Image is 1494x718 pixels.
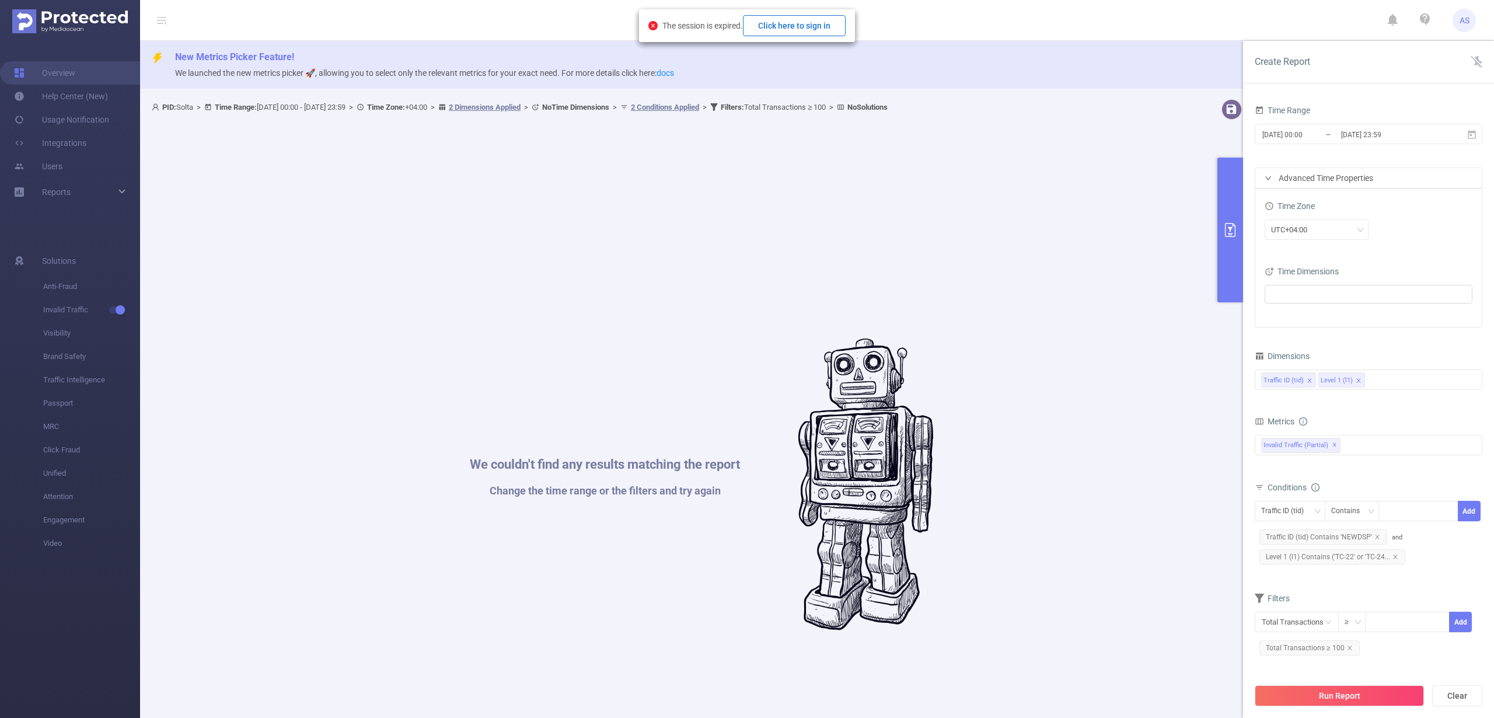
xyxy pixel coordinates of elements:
[1374,534,1380,540] i: icon: close
[826,103,837,111] span: >
[1261,438,1341,453] span: Invalid Traffic (partial)
[215,103,257,111] b: Time Range:
[657,68,674,78] a: docs
[1331,501,1368,521] div: Contains
[1259,529,1387,545] span: Traffic ID (tid) Contains 'NEWDSP'
[1255,534,1410,561] span: and
[1255,685,1424,706] button: Run Report
[1265,175,1272,182] i: icon: right
[14,131,86,155] a: Integrations
[1340,127,1434,142] input: End date
[1392,554,1398,560] i: icon: close
[43,298,140,322] span: Invalid Traffic
[14,108,109,131] a: Usage Notification
[631,103,699,111] u: 2 Conditions Applied
[449,103,521,111] u: 2 Dimensions Applied
[609,103,620,111] span: >
[1255,594,1290,603] span: Filters
[193,103,204,111] span: >
[1347,645,1353,651] i: icon: close
[43,485,140,508] span: Attention
[42,180,71,204] a: Reports
[1321,373,1353,388] div: Level 1 (l1)
[14,85,108,108] a: Help Center (New)
[175,68,674,78] span: We launched the new metrics picker 🚀, allowing you to select only the relevant metrics for your e...
[152,103,162,111] i: icon: user
[1263,373,1304,388] div: Traffic ID (tid)
[345,103,357,111] span: >
[1271,220,1315,239] div: UTC+04:00
[542,103,609,111] b: No Time Dimensions
[1307,378,1313,385] i: icon: close
[1268,287,1270,301] input: filter select
[521,103,532,111] span: >
[43,532,140,555] span: Video
[1345,612,1357,632] div: ≥
[1332,438,1337,452] span: ✕
[1255,351,1310,361] span: Dimensions
[43,392,140,415] span: Passport
[1357,226,1364,235] i: icon: down
[1265,267,1339,276] span: Time Dimensions
[798,339,933,630] img: #
[43,508,140,532] span: Engagement
[1265,201,1315,211] span: Time Zone
[1355,619,1362,627] i: icon: down
[1261,372,1316,388] li: Traffic ID (tid)
[367,103,405,111] b: Time Zone:
[43,438,140,462] span: Click Fraud
[162,103,176,111] b: PID:
[743,15,846,36] button: Click here to sign in
[1255,56,1310,67] span: Create Report
[152,103,888,111] span: Solta [DATE] 00:00 - [DATE] 23:59 +04:00
[1259,549,1405,564] span: Level 1 (l1) Contains ('TC-22' or 'TC-24...
[1261,501,1312,521] div: Traffic ID (tid)
[152,53,163,64] i: icon: thunderbolt
[175,51,294,62] span: New Metrics Picker Feature!
[43,368,140,392] span: Traffic Intelligence
[1458,501,1481,521] button: Add
[1259,640,1360,656] span: Total Transactions ≥ 100
[43,345,140,368] span: Brand Safety
[43,415,140,438] span: MRC
[1255,168,1482,188] div: icon: rightAdvanced Time Properties
[721,103,744,111] b: Filters :
[1261,127,1356,142] input: Start date
[14,61,75,85] a: Overview
[1268,483,1320,492] span: Conditions
[43,275,140,298] span: Anti-Fraud
[43,322,140,345] span: Visibility
[1311,483,1320,492] i: icon: info-circle
[648,21,658,30] i: icon: close-circle
[1432,685,1482,706] button: Clear
[699,103,710,111] span: >
[14,155,62,178] a: Users
[470,458,740,471] h1: We couldn't find any results matching the report
[1314,508,1321,516] i: icon: down
[1318,372,1365,388] li: Level 1 (l1)
[1460,9,1469,32] span: AS
[662,21,846,30] span: The session is expired.
[43,462,140,485] span: Unified
[721,103,826,111] span: Total Transactions ≥ 100
[12,9,128,33] img: Protected Media
[847,103,888,111] b: No Solutions
[42,249,76,273] span: Solutions
[42,187,71,197] span: Reports
[427,103,438,111] span: >
[1368,508,1375,516] i: icon: down
[1356,378,1362,385] i: icon: close
[1299,417,1307,426] i: icon: info-circle
[470,486,740,496] h1: Change the time range or the filters and try again
[1449,612,1472,632] button: Add
[1255,106,1310,115] span: Time Range
[1255,417,1294,426] span: Metrics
